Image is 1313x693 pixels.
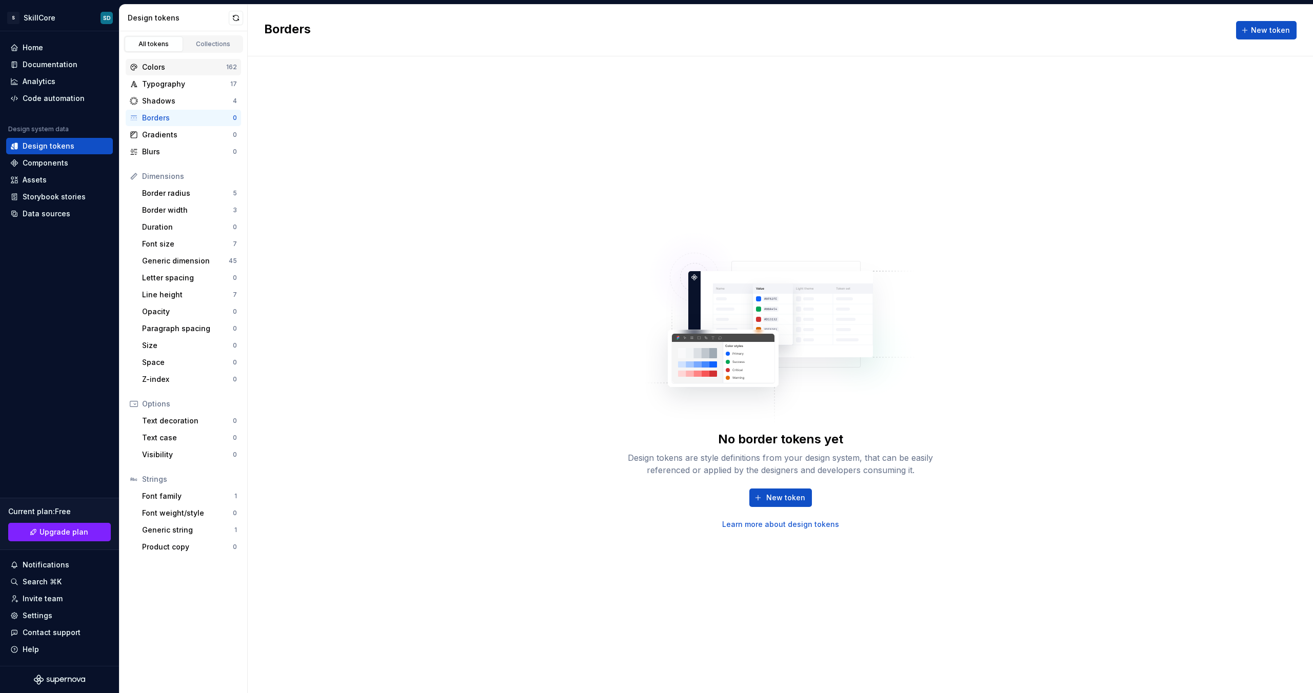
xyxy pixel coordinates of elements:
div: Border radius [142,188,233,198]
div: 0 [233,131,237,139]
div: Text case [142,433,233,443]
div: Strings [142,474,237,484]
div: 0 [233,148,237,156]
a: Gradients0 [126,127,241,143]
a: Data sources [6,206,113,222]
span: New token [1251,25,1290,35]
div: 0 [233,417,237,425]
div: Borders [142,113,233,123]
button: Search ⌘K [6,574,113,590]
a: Supernova Logo [34,675,85,685]
div: 0 [233,451,237,459]
div: Components [23,158,68,168]
button: Contact support [6,624,113,641]
div: 3 [233,206,237,214]
div: Paragraph spacing [142,323,233,334]
div: Space [142,357,233,368]
div: Gradients [142,130,233,140]
div: Contact support [23,627,81,638]
a: Learn more about design tokens [722,519,839,529]
div: 0 [233,509,237,517]
div: Generic string [142,525,234,535]
div: SD [103,14,111,22]
a: Upgrade plan [8,523,111,541]
div: 7 [233,291,237,299]
div: 0 [233,358,237,366]
div: Opacity [142,307,233,317]
div: Home [23,43,43,53]
div: Analytics [23,76,55,87]
a: Size0 [138,337,241,354]
div: 0 [233,341,237,350]
div: Design system data [8,125,69,133]
div: Settings [23,610,52,621]
div: Font weight/style [142,508,233,518]
a: Font size7 [138,236,241,252]
div: Generic dimension [142,256,229,266]
div: 0 [233,274,237,282]
div: Code automation [23,93,85,104]
h2: Borders [264,21,311,39]
a: Letter spacing0 [138,270,241,286]
div: Colors [142,62,226,72]
a: Shadows4 [126,93,241,109]
a: Generic string1 [138,522,241,538]
a: Line height7 [138,287,241,303]
div: Current plan : Free [8,506,111,517]
a: Storybook stories [6,189,113,205]
div: Z-index [142,374,233,384]
div: 0 [233,375,237,383]
div: 7 [233,240,237,248]
button: Notifications [6,557,113,573]
a: Paragraph spacing0 [138,320,241,337]
div: Text decoration [142,416,233,426]
a: Analytics [6,73,113,90]
div: 1 [234,526,237,534]
div: Design tokens are style definitions from your design system, that can be easily referenced or app... [616,452,945,476]
a: Font weight/style0 [138,505,241,521]
div: Size [142,340,233,351]
a: Opacity0 [138,303,241,320]
div: Collections [188,40,239,48]
div: 0 [233,308,237,316]
a: Z-index0 [138,371,241,388]
div: Letter spacing [142,273,233,283]
a: Design tokens [6,138,113,154]
a: Generic dimension45 [138,253,241,269]
div: Typography [142,79,230,89]
a: Space0 [138,354,241,371]
div: Storybook stories [23,192,86,202]
div: Invite team [23,594,63,604]
button: New token [1236,21,1297,39]
button: New token [749,488,812,507]
div: No border tokens yet [718,431,843,447]
a: Blurs0 [126,144,241,160]
div: 162 [226,63,237,71]
div: Border width [142,205,233,215]
div: 0 [233,114,237,122]
div: Design tokens [128,13,229,23]
a: Borders0 [126,110,241,126]
div: Notifications [23,560,69,570]
div: Options [142,399,237,409]
div: 4 [233,97,237,105]
div: Font size [142,239,233,249]
a: Text case0 [138,430,241,446]
div: Documentation [23,59,77,70]
a: Settings [6,607,113,624]
div: Dimensions [142,171,237,181]
div: S [7,12,19,24]
div: Visibility [142,450,233,460]
a: Components [6,155,113,171]
div: SkillCore [24,13,55,23]
div: Product copy [142,542,233,552]
span: New token [766,493,805,503]
div: 5 [233,189,237,197]
a: Border width3 [138,202,241,218]
a: Home [6,39,113,56]
a: Duration0 [138,219,241,235]
a: Documentation [6,56,113,73]
div: Help [23,644,39,655]
div: All tokens [128,40,180,48]
a: Font family1 [138,488,241,504]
